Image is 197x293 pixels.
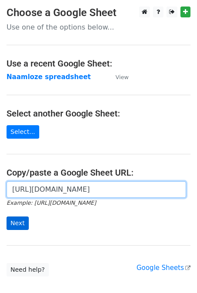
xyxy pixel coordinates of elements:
input: Paste your Google Sheet URL here [7,181,186,198]
iframe: Chat Widget [153,251,197,293]
input: Next [7,216,29,230]
a: Need help? [7,263,49,276]
a: Select... [7,125,39,139]
h4: Select another Google Sheet: [7,108,190,119]
small: View [115,74,129,80]
a: Google Sheets [136,264,190,272]
h3: Choose a Google Sheet [7,7,190,19]
h4: Copy/paste a Google Sheet URL: [7,167,190,178]
p: Use one of the options below... [7,23,190,32]
h4: Use a recent Google Sheet: [7,58,190,69]
a: View [107,73,129,81]
small: Example: [URL][DOMAIN_NAME] [7,200,96,206]
a: Naamloze spreadsheet [7,73,91,81]
div: Chatwidget [153,251,197,293]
